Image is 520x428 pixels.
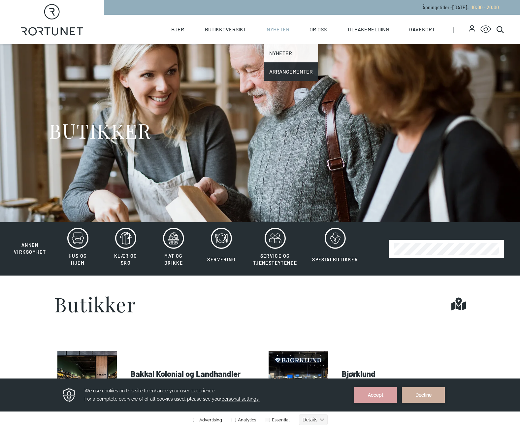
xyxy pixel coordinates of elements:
h1: BUTIKKER [49,118,151,143]
label: Analytics [230,39,256,44]
label: Essential [264,39,290,44]
span: Mat og drikke [164,253,183,266]
p: Åpningstider - [DATE] : [422,4,499,11]
button: Mat og drikke [150,227,197,270]
h3: We use cookies on this site to enhance your user experience. For a complete overview of of all co... [84,8,346,25]
h1: Butikker [54,294,136,314]
a: Hjem [171,15,184,44]
span: Servering [207,257,236,262]
text: Details [303,39,317,44]
a: Butikkoversikt [205,15,246,44]
button: Details [299,36,328,47]
input: Essential [266,39,270,44]
span: 10:00 - 20:00 [471,5,499,10]
a: Gavekort [409,15,435,44]
input: Advertising [193,39,197,44]
button: Accept [354,9,397,24]
span: personal settings. [221,18,260,23]
img: Privacy reminder [62,9,76,24]
a: Nyheter [267,15,289,44]
button: Decline [402,9,445,24]
button: Open Accessibility Menu [480,24,491,35]
a: Om oss [309,15,327,44]
a: 10:00 - 20:00 [469,5,499,10]
label: Advertising [193,39,222,44]
span: Klær og sko [114,253,137,266]
input: Analytics [232,39,236,44]
span: Hus og hjem [69,253,87,266]
a: Tilbakemelding [347,15,389,44]
a: Arrangementer [264,62,318,81]
button: Hus og hjem [54,227,101,270]
button: Service og tjenesteytende [246,227,304,270]
button: Spesialbutikker [305,227,365,270]
a: Nyheter [264,44,318,62]
span: | [453,15,469,44]
button: Klær og sko [102,227,149,270]
button: Servering [198,227,245,270]
span: Annen virksomhet [14,242,46,255]
span: Spesialbutikker [312,257,358,262]
span: Service og tjenesteytende [253,253,297,266]
button: Annen virksomhet [7,227,53,256]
